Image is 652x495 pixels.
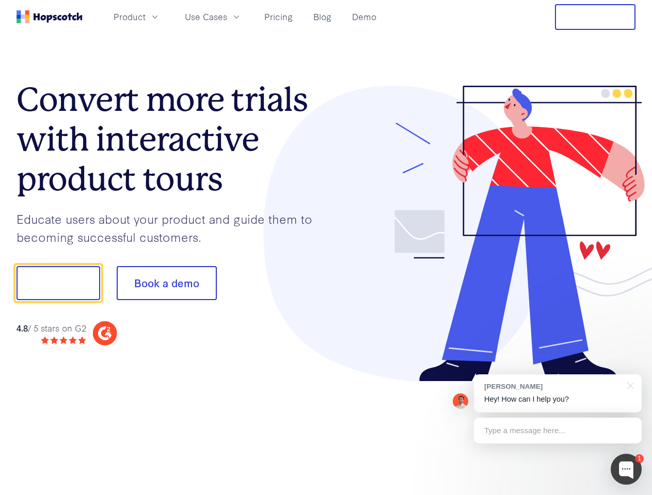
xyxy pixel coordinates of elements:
img: Mark Spera [453,393,468,409]
a: Home [17,10,83,23]
button: Free Trial [555,4,635,30]
a: Blog [309,8,336,25]
div: [PERSON_NAME] [484,382,621,391]
button: Show me! [17,266,100,300]
div: Type a message here... [474,418,642,443]
p: Educate users about your product and guide them to becoming successful customers. [17,210,326,245]
a: Demo [348,8,380,25]
button: Use Cases [179,8,248,25]
div: / 5 stars on G2 [17,322,86,335]
span: Use Cases [185,10,227,23]
button: Book a demo [117,266,217,300]
p: Hey! How can I help you? [484,394,631,405]
div: 1 [635,454,644,463]
a: Pricing [260,8,297,25]
span: Product [114,10,146,23]
h1: Convert more trials with interactive product tours [17,80,326,199]
button: Product [107,8,166,25]
strong: 4.8 [17,322,28,334]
